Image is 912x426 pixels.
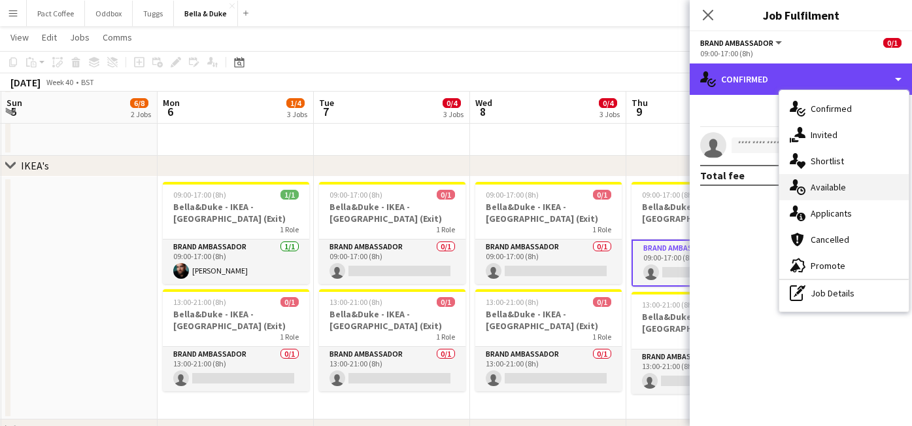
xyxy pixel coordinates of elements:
button: Bella & Duke [174,1,238,26]
app-job-card: 13:00-21:00 (8h)0/1Bella&Duke - IKEA - [GEOGRAPHIC_DATA] (Exit)1 RoleBrand Ambassador0/113:00-21:... [632,292,778,394]
app-card-role: Brand Ambassador0/113:00-21:00 (8h) [163,347,309,391]
button: Tuggs [133,1,174,26]
app-job-card: 09:00-17:00 (8h)0/1Bella&Duke - IKEA - [GEOGRAPHIC_DATA] (Exit)1 RoleBrand Ambassador0/109:00-17:... [632,182,778,287]
app-job-card: 13:00-21:00 (8h)0/1Bella&Duke - IKEA - [GEOGRAPHIC_DATA] (Exit)1 RoleBrand Ambassador0/113:00-21:... [319,289,465,391]
app-job-card: 09:00-17:00 (8h)1/1Bella&Duke - IKEA - [GEOGRAPHIC_DATA] (Exit)1 RoleBrand Ambassador1/109:00-17:... [163,182,309,284]
span: 6 [161,104,180,119]
span: Jobs [70,31,90,43]
app-card-role: Brand Ambassador0/113:00-21:00 (8h) [632,349,778,394]
div: 2 Jobs [131,109,151,119]
div: IKEA's [21,159,49,172]
app-card-role: Brand Ambassador0/109:00-17:00 (8h) [319,240,465,284]
span: View [10,31,29,43]
span: 13:00-21:00 (8h) [642,300,695,310]
div: BST [81,77,94,87]
app-card-role: Brand Ambassador0/113:00-21:00 (8h) [475,347,622,391]
h3: Bella&Duke - IKEA - [GEOGRAPHIC_DATA] (Exit) [632,311,778,334]
button: Pact Coffee [27,1,85,26]
span: Comms [103,31,132,43]
span: Available [811,181,846,193]
span: Tue [319,97,334,109]
div: 3 Jobs [287,109,307,119]
span: Sun [7,97,22,109]
h3: Bella&Duke - IKEA - [GEOGRAPHIC_DATA] (Exit) [319,308,465,332]
span: 9 [630,104,648,119]
span: 1 Role [436,224,455,234]
span: 0/4 [443,98,461,108]
app-job-card: 13:00-21:00 (8h)0/1Bella&Duke - IKEA - [GEOGRAPHIC_DATA] (Exit)1 RoleBrand Ambassador0/113:00-21:... [475,289,622,391]
h3: Bella&Duke - IKEA - [GEOGRAPHIC_DATA] (Exit) [163,201,309,224]
span: Brand Ambassador [700,38,773,48]
div: 09:00-17:00 (8h) [700,48,902,58]
h3: Bella&Duke - IKEA - [GEOGRAPHIC_DATA] (Exit) [475,201,622,224]
span: Edit [42,31,57,43]
span: Applicants [811,207,852,219]
a: Edit [37,29,62,46]
span: Wed [475,97,492,109]
span: 13:00-21:00 (8h) [173,297,226,307]
a: View [5,29,34,46]
span: 13:00-21:00 (8h) [329,297,382,307]
span: 09:00-17:00 (8h) [486,190,539,200]
div: [DATE] [10,76,41,89]
span: 09:00-17:00 (8h) [329,190,382,200]
h3: Job Fulfilment [690,7,912,24]
button: Oddbox [85,1,133,26]
span: 1/1 [280,190,299,200]
app-job-card: 13:00-21:00 (8h)0/1Bella&Duke - IKEA - [GEOGRAPHIC_DATA] (Exit)1 RoleBrand Ambassador0/113:00-21:... [163,289,309,391]
span: 5 [5,104,22,119]
span: 0/1 [593,190,611,200]
button: Brand Ambassador [700,38,784,48]
app-card-role: Brand Ambassador0/109:00-17:00 (8h) [632,240,778,287]
span: 7 [317,104,334,119]
span: Thu [632,97,648,109]
div: 3 Jobs [443,109,464,119]
div: Job Details [779,280,909,306]
span: Shortlist [811,155,844,167]
div: Total fee [700,169,745,182]
span: 1 Role [592,332,611,342]
div: 3 Jobs [600,109,620,119]
a: Comms [97,29,137,46]
span: 0/1 [593,297,611,307]
span: 13:00-21:00 (8h) [486,297,539,307]
span: 1 Role [436,332,455,342]
span: 0/4 [599,98,617,108]
span: 09:00-17:00 (8h) [642,190,695,200]
span: Mon [163,97,180,109]
span: 0/1 [437,190,455,200]
h3: Bella&Duke - IKEA - [GEOGRAPHIC_DATA] (Exit) [475,308,622,332]
span: Invited [811,129,837,141]
h3: Bella&Duke - IKEA - [GEOGRAPHIC_DATA] (Exit) [632,201,778,224]
h3: Bella&Duke - IKEA - [GEOGRAPHIC_DATA] (Exit) [319,201,465,224]
span: 1 Role [280,332,299,342]
span: 09:00-17:00 (8h) [173,190,226,200]
app-card-role: Brand Ambassador0/113:00-21:00 (8h) [319,347,465,391]
app-job-card: 09:00-17:00 (8h)0/1Bella&Duke - IKEA - [GEOGRAPHIC_DATA] (Exit)1 RoleBrand Ambassador0/109:00-17:... [475,182,622,284]
app-card-role: Brand Ambassador0/109:00-17:00 (8h) [475,240,622,284]
app-card-role: Brand Ambassador1/109:00-17:00 (8h)[PERSON_NAME] [163,240,309,284]
span: 0/1 [883,38,902,48]
span: Promote [811,260,845,272]
app-job-card: 09:00-17:00 (8h)0/1Bella&Duke - IKEA - [GEOGRAPHIC_DATA] (Exit)1 RoleBrand Ambassador0/109:00-17:... [319,182,465,284]
span: 6/8 [130,98,148,108]
span: 0/1 [437,297,455,307]
span: 0/1 [280,297,299,307]
span: 8 [473,104,492,119]
h3: Bella&Duke - IKEA - [GEOGRAPHIC_DATA] (Exit) [163,308,309,332]
span: Cancelled [811,234,849,245]
span: Week 40 [43,77,76,87]
span: 1 Role [280,224,299,234]
div: Confirmed [690,63,912,95]
span: 1 Role [592,224,611,234]
span: Confirmed [811,103,852,115]
a: Jobs [65,29,95,46]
